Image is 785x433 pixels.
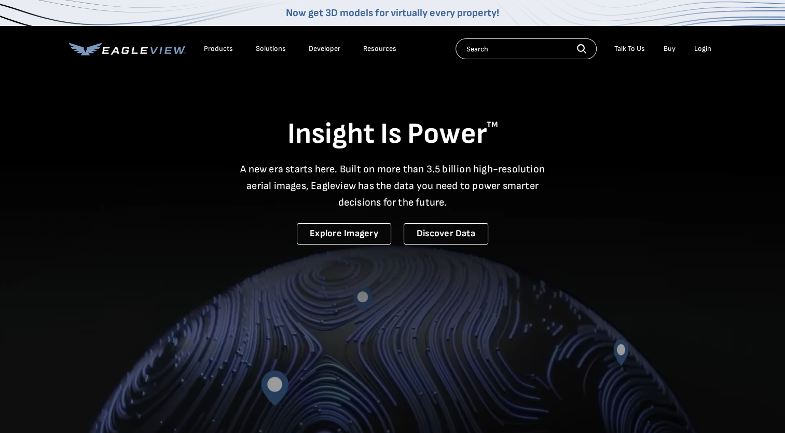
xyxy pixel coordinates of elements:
sup: TM [487,120,498,130]
p: A new era starts here. Built on more than 3.5 billion high-resolution aerial images, Eagleview ha... [234,161,552,211]
div: Resources [363,44,396,53]
h1: Insight Is Power [69,116,717,153]
input: Search [456,38,597,59]
a: Developer [309,44,340,53]
div: Talk To Us [614,44,645,53]
a: Explore Imagery [297,223,391,245]
div: Solutions [256,44,286,53]
div: Products [204,44,233,53]
a: Buy [664,44,676,53]
a: Discover Data [404,223,488,245]
div: Login [694,44,711,53]
a: Now get 3D models for virtually every property! [286,7,499,19]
